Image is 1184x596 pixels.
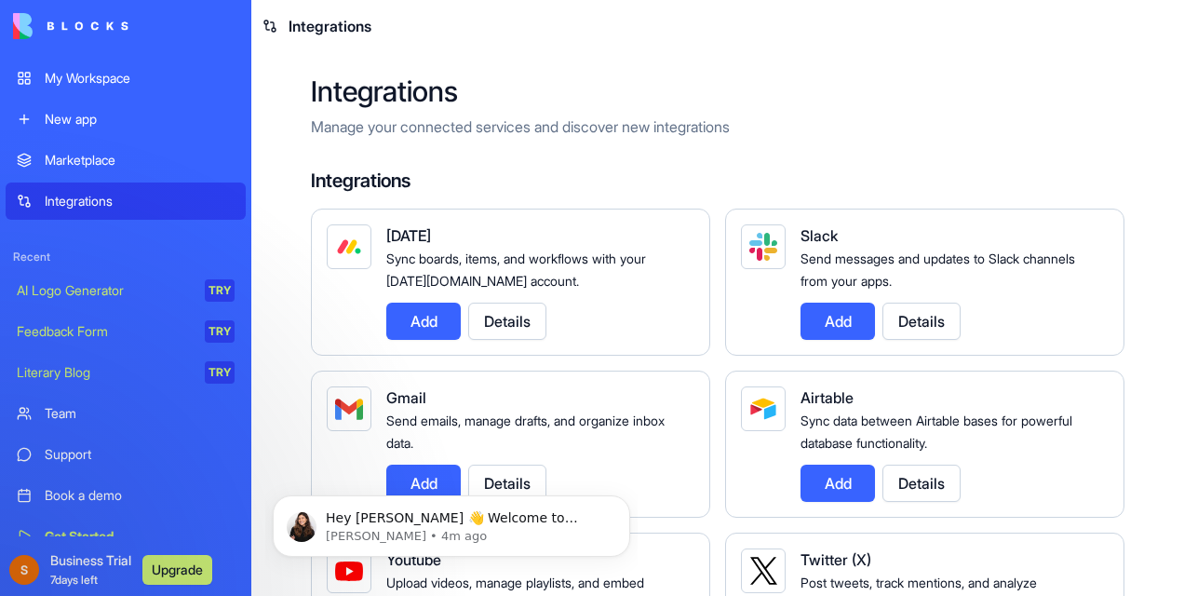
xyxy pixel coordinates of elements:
a: Team [6,395,246,432]
img: logo [13,13,128,39]
span: 7 days left [50,573,98,587]
a: My Workspace [6,60,246,97]
div: Feedback Form [17,322,192,341]
div: Literary Blog [17,363,192,382]
iframe: Intercom notifications message [265,456,638,587]
a: Book a demo [6,477,246,514]
div: My Workspace [45,69,235,88]
div: Book a demo [45,486,235,505]
div: Support [45,445,235,464]
span: Sync boards, items, and workflows with your [DATE][DOMAIN_NAME] account. [386,251,646,289]
a: Literary BlogTRY [6,354,246,391]
button: Upgrade [142,555,212,585]
span: Send messages and updates to Slack channels from your apps. [801,251,1075,289]
img: ACg8ocKrXHob5M6_CI7_YMGxBI9zuPYqqgOdkroSDc6tDsUlvl004w=s96-c [9,555,39,585]
div: Get Started [45,527,235,546]
a: New app [6,101,246,138]
span: Send emails, manage drafts, and organize inbox data. [386,413,665,451]
a: Integrations [6,183,246,220]
div: Integrations [45,192,235,210]
a: AI Logo GeneratorTRY [6,272,246,309]
h2: Integrations [311,74,1124,108]
div: Marketplace [45,151,235,169]
span: Integrations [289,15,371,37]
span: Gmail [386,388,426,407]
a: Feedback FormTRY [6,313,246,350]
button: Add [386,303,461,340]
span: Sync data between Airtable bases for powerful database functionality. [801,413,1072,451]
span: Twitter (X) [801,550,871,569]
button: Add [801,303,875,340]
span: Slack [801,226,838,245]
button: Details [882,465,961,502]
button: Add [801,465,875,502]
button: Details [882,303,961,340]
h4: Integrations [311,168,1124,194]
a: Support [6,436,246,473]
button: Details [468,303,546,340]
a: Get Started [6,518,246,555]
div: New app [45,110,235,129]
div: AI Logo Generator [17,281,192,300]
div: TRY [205,320,235,343]
div: Team [45,404,235,423]
p: Manage your connected services and discover new integrations [311,115,1124,138]
a: Marketplace [6,142,246,179]
div: TRY [205,361,235,384]
span: Recent [6,250,246,264]
span: Business Trial [50,551,131,589]
span: Airtable [801,388,854,407]
div: TRY [205,279,235,302]
span: [DATE] [386,226,431,245]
